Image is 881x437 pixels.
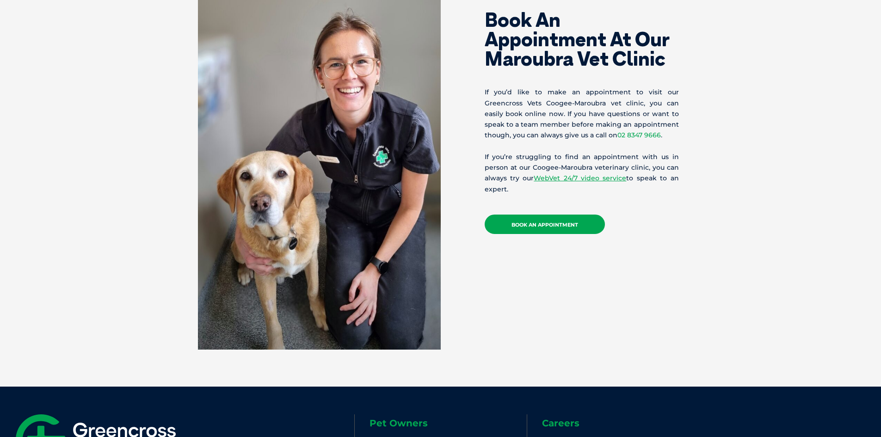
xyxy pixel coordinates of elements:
a: Book An Appointment [485,215,605,234]
p: If you’re struggling to find an appointment with us in person at our Coogee-Maroubra veterinary c... [485,152,679,195]
a: 02 8347 9666 [617,131,661,139]
h2: Book An Appointment At Our Maroubra Vet Clinic [485,10,679,68]
h6: Pet Owners [370,419,527,428]
p: If you’d like to make an appointment to visit our Greencross Vets Coogee-Maroubra vet clinic, you... [485,87,679,141]
a: WebVet 24/7 video service [534,174,626,182]
h6: Careers [542,419,699,428]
